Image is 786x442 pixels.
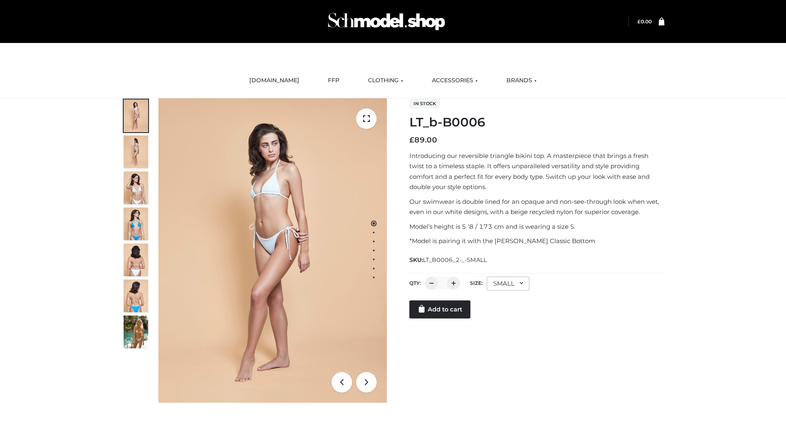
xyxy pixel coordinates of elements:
img: Arieltop_CloudNine_AzureSky2.jpg [124,316,148,348]
p: Our swimwear is double lined for an opaque and non-see-through look when wet, even in our white d... [409,196,664,217]
a: [DOMAIN_NAME] [243,72,305,90]
span: SKU: [409,255,488,265]
span: £ [637,18,641,25]
img: ArielClassicBikiniTop_CloudNine_AzureSky_OW114ECO_4-scaled.jpg [124,207,148,240]
img: Schmodel Admin 964 [325,5,448,38]
label: Size: [470,280,483,286]
a: £0.00 [637,18,652,25]
a: BRANDS [500,72,543,90]
span: £ [409,135,414,144]
h1: LT_b-B0006 [409,115,664,130]
a: CLOTHING [362,72,409,90]
a: Add to cart [409,300,470,318]
span: LT_B0006_2-_-SMALL [423,256,487,264]
img: ArielClassicBikiniTop_CloudNine_AzureSky_OW114ECO_7-scaled.jpg [124,244,148,276]
img: ArielClassicBikiniTop_CloudNine_AzureSky_OW114ECO_1-scaled.jpg [124,99,148,132]
img: ArielClassicBikiniTop_CloudNine_AzureSky_OW114ECO_8-scaled.jpg [124,280,148,312]
a: FFP [322,72,346,90]
span: In stock [409,99,440,108]
label: QTY: [409,280,421,286]
p: *Model is pairing it with the [PERSON_NAME] Classic Bottom [409,236,664,246]
p: Model’s height is 5 ‘8 / 173 cm and is wearing a size S. [409,221,664,232]
bdi: 0.00 [637,18,652,25]
bdi: 89.00 [409,135,437,144]
p: Introducing our reversible triangle bikini top. A masterpiece that brings a fresh twist to a time... [409,151,664,192]
a: ACCESSORIES [426,72,484,90]
img: ArielClassicBikiniTop_CloudNine_AzureSky_OW114ECO_2-scaled.jpg [124,135,148,168]
div: SMALL [487,277,529,291]
img: ArielClassicBikiniTop_CloudNine_AzureSky_OW114ECO_3-scaled.jpg [124,171,148,204]
img: ArielClassicBikiniTop_CloudNine_AzureSky_OW114ECO_1 [158,98,387,403]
